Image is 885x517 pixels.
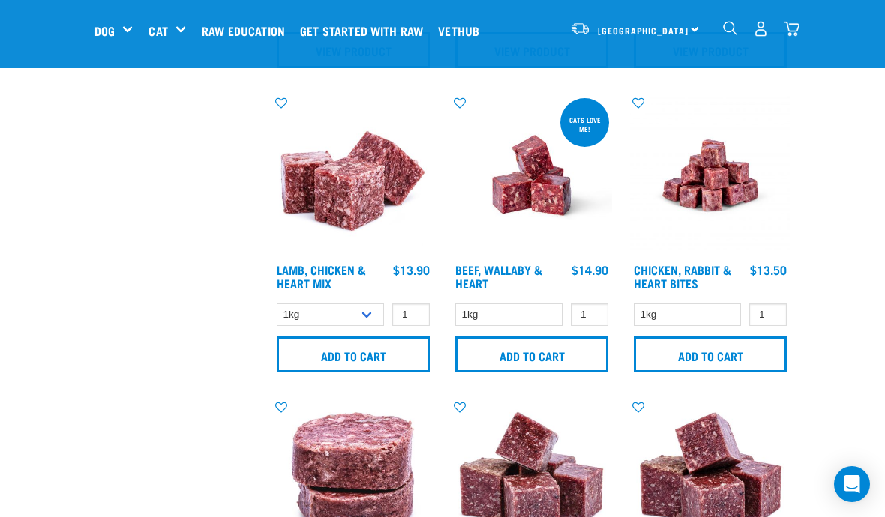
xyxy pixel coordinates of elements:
img: Chicken Rabbit Heart 1609 [630,95,790,256]
div: $14.90 [571,263,608,276]
a: Lamb, Chicken & Heart Mix [277,266,366,286]
img: van-moving.png [570,22,590,35]
input: 1 [749,303,787,327]
a: Dog [94,22,115,40]
a: Get started with Raw [296,1,434,61]
div: Cats love me! [560,109,609,140]
div: Open Intercom Messenger [834,466,870,502]
div: $13.90 [393,263,430,276]
img: 1124 Lamb Chicken Heart Mix 01 [273,95,433,256]
input: 1 [392,303,430,327]
a: Chicken, Rabbit & Heart Bites [634,266,731,286]
img: home-icon@2x.png [784,21,799,37]
span: [GEOGRAPHIC_DATA] [598,28,688,33]
input: Add to cart [277,336,430,372]
a: Raw Education [198,1,296,61]
a: Cat [148,22,167,40]
div: $13.50 [750,263,787,276]
input: Add to cart [634,336,787,372]
input: 1 [571,303,608,327]
input: Add to cart [455,336,608,372]
a: Vethub [434,1,490,61]
img: user.png [753,21,769,37]
img: Raw Essentials 2024 July2572 Beef Wallaby Heart [451,95,612,256]
a: Beef, Wallaby & Heart [455,266,542,286]
img: home-icon-1@2x.png [723,21,737,35]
